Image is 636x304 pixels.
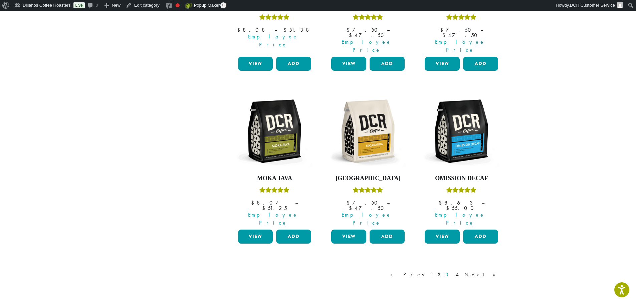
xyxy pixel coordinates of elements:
a: « Prev [389,271,427,279]
a: Moka JavaRated 5.00 out of 5 Employee Price [236,93,313,227]
span: $ [237,26,243,33]
span: $ [440,26,446,33]
span: $ [262,205,268,212]
span: $ [446,205,452,212]
span: – [387,199,390,206]
a: View [331,57,366,71]
span: $ [349,32,355,39]
bdi: 47.50 [349,32,387,39]
bdi: 7.50 [440,26,474,33]
bdi: 7.50 [347,26,381,33]
h4: [GEOGRAPHIC_DATA] [330,175,406,182]
span: – [295,199,298,206]
a: Omission DecafRated 4.33 out of 5 Employee Price [423,93,500,227]
bdi: 55.00 [446,205,477,212]
div: Rated 5.00 out of 5 [353,13,383,23]
span: Employee Price [420,38,500,54]
span: Employee Price [234,33,313,49]
button: Add [370,57,405,71]
a: View [425,57,460,71]
div: Rated 4.33 out of 5 [446,186,476,196]
span: Employee Price [234,211,313,227]
a: Next » [463,271,501,279]
a: View [331,230,366,244]
div: Rated 5.00 out of 5 [259,13,289,23]
a: View [238,230,273,244]
a: 3 [444,271,452,279]
span: $ [283,26,289,33]
span: Employee Price [327,211,406,227]
a: View [425,230,460,244]
span: Employee Price [327,38,406,54]
a: 1 [429,271,434,279]
bdi: 51.38 [283,26,312,33]
div: Rated 5.00 out of 5 [353,186,383,196]
span: DCR Customer Service [570,3,615,8]
img: DCR-12oz-Moka-Java-Stock-scaled.png [236,93,313,170]
bdi: 7.50 [347,199,381,206]
h4: Moka Java [236,175,313,182]
span: – [274,26,277,33]
bdi: 47.50 [442,32,480,39]
span: $ [251,199,257,206]
button: Add [370,230,405,244]
span: – [480,26,483,33]
h4: Omission Decaf [423,175,500,182]
img: DCR-12oz-Nicaragua-Stock-scaled.png [330,93,406,170]
span: 0 [220,2,226,8]
a: 4 [454,271,461,279]
span: $ [347,199,352,206]
a: [GEOGRAPHIC_DATA]Rated 5.00 out of 5 Employee Price [330,93,406,227]
div: Rated 5.00 out of 5 [259,186,289,196]
a: View [238,57,273,71]
button: Add [463,230,498,244]
bdi: 51.25 [262,205,287,212]
span: Employee Price [420,211,500,227]
bdi: 8.63 [439,199,475,206]
button: Add [276,230,311,244]
span: $ [347,26,352,33]
a: 2 [436,271,442,279]
span: – [387,26,390,33]
span: – [482,199,484,206]
img: DCR-12oz-Omission-Decaf-scaled.png [423,93,500,170]
div: Rated 5.00 out of 5 [446,13,476,23]
span: $ [442,32,448,39]
button: Add [276,57,311,71]
span: $ [439,199,444,206]
bdi: 8.07 [251,199,289,206]
bdi: 8.08 [237,26,268,33]
button: Add [463,57,498,71]
bdi: 47.50 [349,205,387,212]
div: Needs improvement [176,3,180,7]
a: Live [73,2,85,8]
span: $ [349,205,355,212]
